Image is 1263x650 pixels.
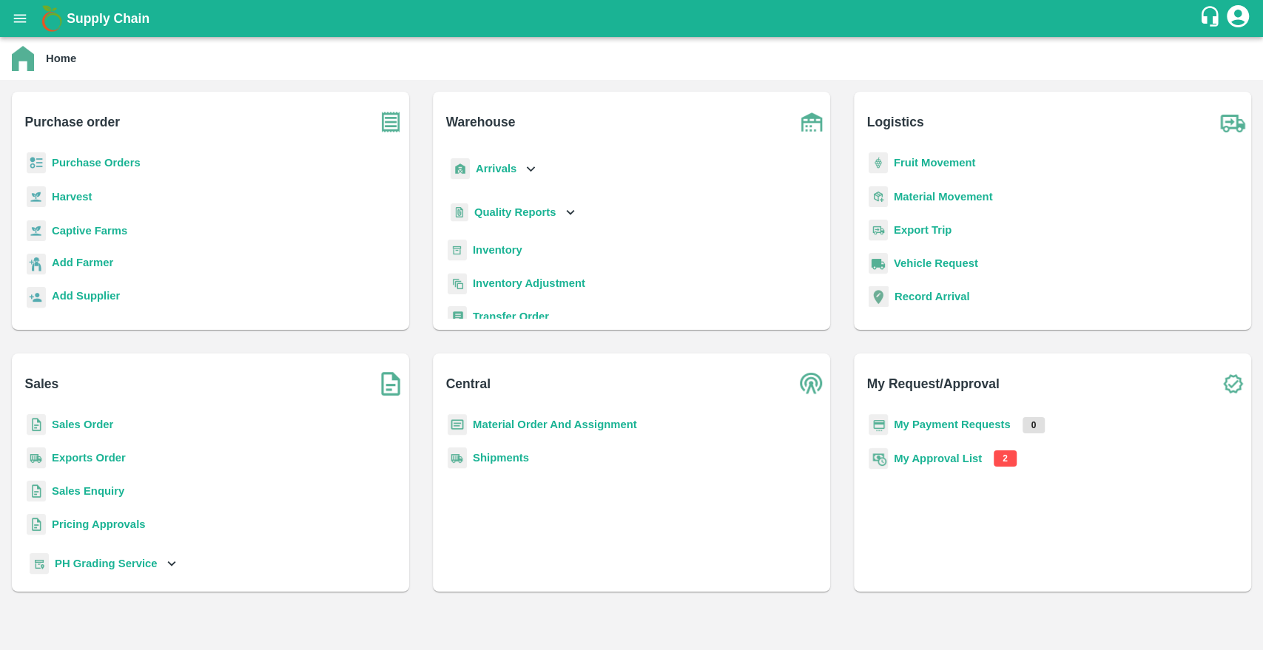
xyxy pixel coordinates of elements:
[27,414,46,436] img: sales
[1225,3,1251,34] div: account of current user
[869,186,888,208] img: material
[474,206,556,218] b: Quality Reports
[869,447,888,470] img: approval
[869,414,888,436] img: payment
[30,553,49,575] img: whTracker
[448,240,467,261] img: whInventory
[894,224,952,236] a: Export Trip
[446,373,491,394] b: Central
[52,254,113,274] a: Add Farmer
[446,112,516,132] b: Warehouse
[869,253,888,274] img: vehicle
[27,152,46,174] img: reciept
[448,414,467,436] img: centralMaterial
[793,104,830,141] img: warehouse
[27,514,46,535] img: sales
[869,220,888,241] img: delivery
[372,104,409,141] img: purchase
[52,452,126,464] a: Exports Order
[37,4,67,33] img: logo
[27,447,46,469] img: shipments
[869,286,889,307] img: recordArrival
[793,365,830,402] img: central
[894,453,982,464] a: My Approval List
[894,191,993,203] a: Material Movement
[52,485,124,497] a: Sales Enquiry
[46,53,76,64] b: Home
[27,287,46,308] img: supplier
[25,112,120,132] b: Purchase order
[894,157,976,169] a: Fruit Movement
[67,8,1199,29] a: Supply Chain
[1214,104,1251,141] img: truck
[473,277,585,289] a: Inventory Adjustment
[1023,417,1045,433] p: 0
[27,220,46,242] img: harvest
[867,112,924,132] b: Logistics
[372,365,409,402] img: soSales
[55,558,158,569] b: PH Grading Service
[67,11,149,26] b: Supply Chain
[448,447,467,469] img: shipments
[994,450,1017,467] p: 2
[869,152,888,174] img: fruit
[1214,365,1251,402] img: check
[451,158,470,180] img: whArrival
[52,225,127,237] a: Captive Farms
[27,481,46,502] img: sales
[473,311,549,322] a: Transfer Order
[52,518,145,530] a: Pricing Approvals
[473,452,529,464] a: Shipments
[52,257,113,268] b: Add Farmer
[451,203,468,222] img: qualityReport
[867,373,1000,394] b: My Request/Approval
[3,1,37,35] button: open drawer
[27,254,46,275] img: farmer
[52,157,141,169] a: Purchase Orders
[1199,5,1225,32] div: customer-support
[894,257,978,269] a: Vehicle Request
[895,291,970,302] a: Record Arrival
[448,197,579,228] div: Quality Reports
[473,244,522,256] a: Inventory
[448,152,539,186] div: Arrivals
[12,46,34,71] img: home
[52,288,120,308] a: Add Supplier
[894,419,1011,430] a: My Payment Requests
[448,273,467,294] img: inventory
[448,306,467,328] img: whTransfer
[473,419,637,430] a: Material Order And Assignment
[476,163,516,175] b: Arrivals
[25,373,59,394] b: Sales
[27,547,180,580] div: PH Grading Service
[27,186,46,208] img: harvest
[52,419,113,430] a: Sales Order
[52,290,120,302] b: Add Supplier
[52,191,92,203] a: Harvest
